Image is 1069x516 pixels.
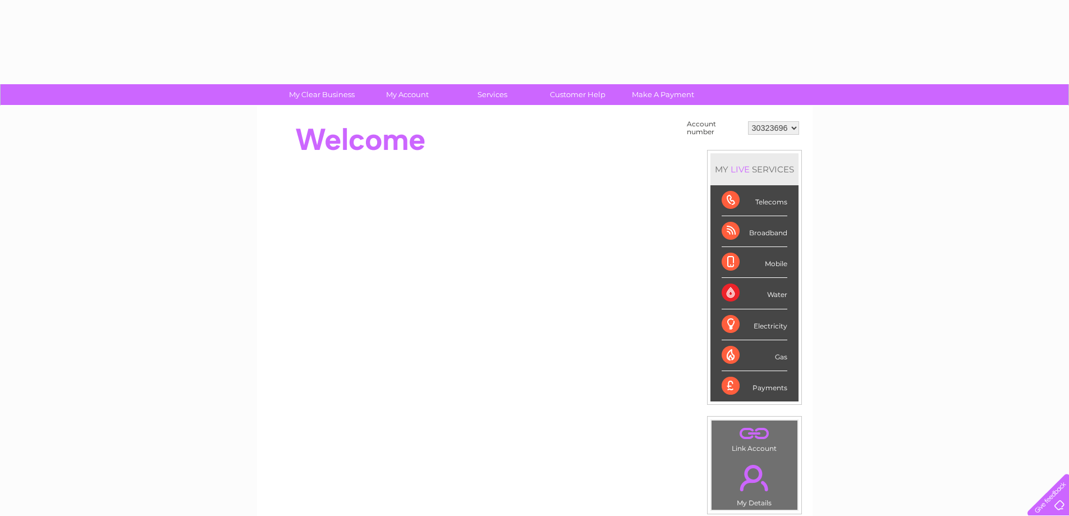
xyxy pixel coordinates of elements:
[531,84,624,105] a: Customer Help
[617,84,709,105] a: Make A Payment
[714,458,795,497] a: .
[728,164,752,175] div: LIVE
[446,84,539,105] a: Services
[710,153,799,185] div: MY SERVICES
[684,117,745,139] td: Account number
[361,84,453,105] a: My Account
[276,84,368,105] a: My Clear Business
[714,423,795,443] a: .
[711,455,798,510] td: My Details
[722,216,787,247] div: Broadband
[722,309,787,340] div: Electricity
[722,185,787,216] div: Telecoms
[722,278,787,309] div: Water
[722,340,787,371] div: Gas
[722,371,787,401] div: Payments
[722,247,787,278] div: Mobile
[711,420,798,455] td: Link Account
